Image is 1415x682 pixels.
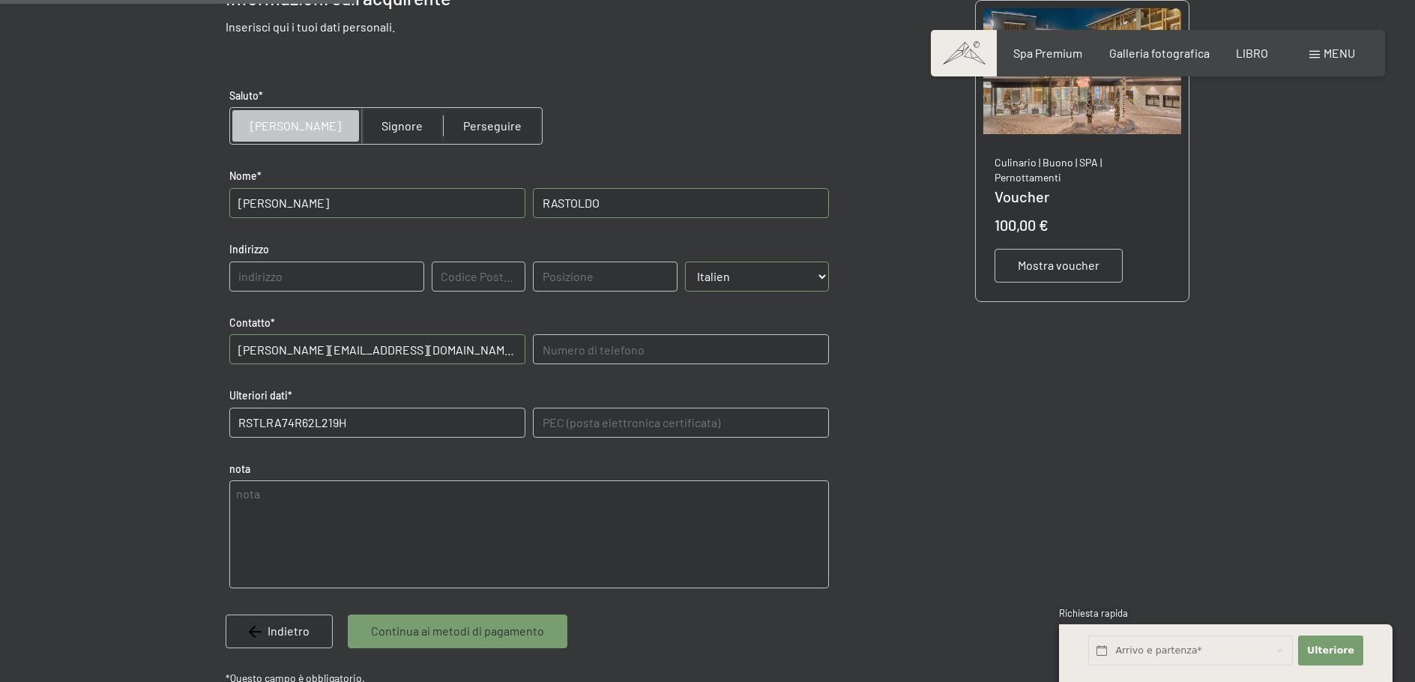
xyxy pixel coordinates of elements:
font: Richiesta rapida [1059,607,1128,619]
a: LIBRO [1236,46,1268,60]
font: menu [1324,46,1355,60]
font: Ulteriore [1307,645,1354,656]
button: Ulteriore [1298,636,1363,666]
a: Spa Premium [1013,46,1082,60]
a: Galleria fotografica [1109,46,1210,60]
